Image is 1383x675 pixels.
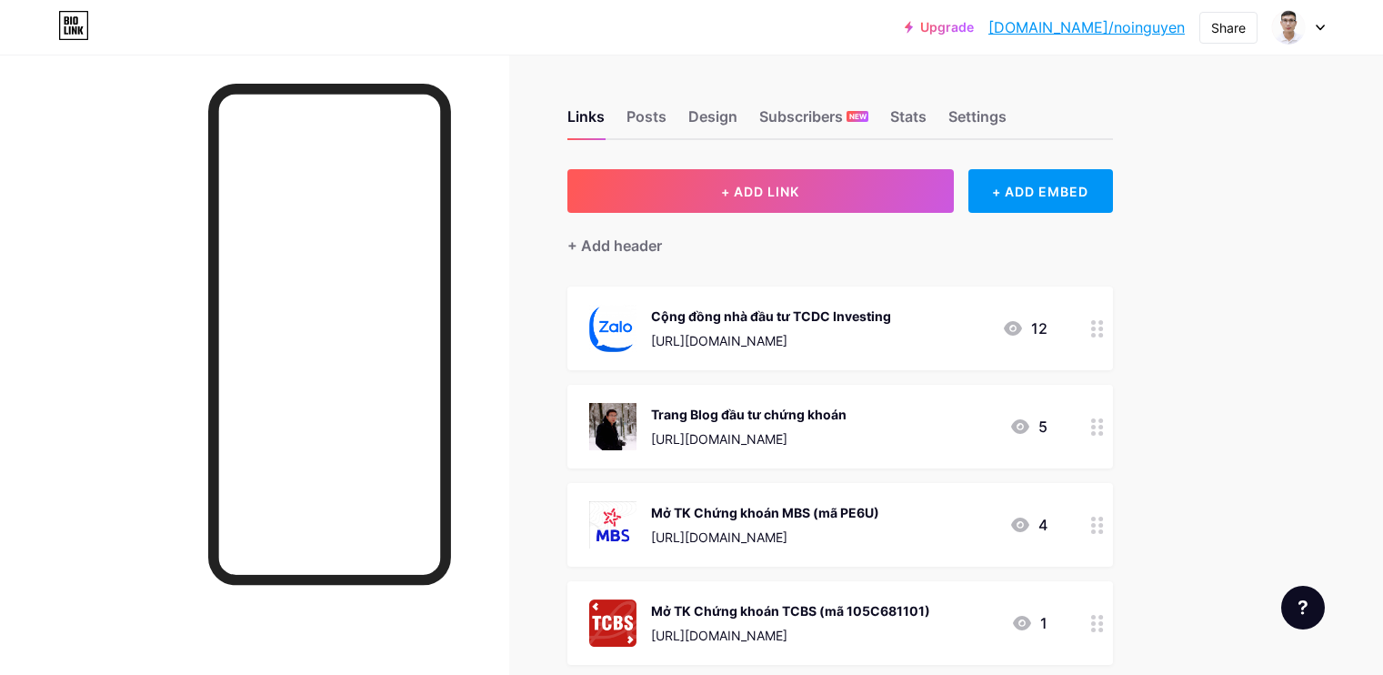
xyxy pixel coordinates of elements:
div: Share [1211,18,1246,37]
div: Design [688,106,737,138]
div: Posts [626,106,666,138]
div: Stats [890,106,927,138]
div: 12 [1002,317,1047,339]
img: Mở TK Chứng khoán MBS (mã PE6U) [589,501,636,549]
div: [URL][DOMAIN_NAME] [651,429,847,448]
div: Mở TK Chứng khoán MBS (mã PE6U) [651,503,879,522]
button: + ADD LINK [567,169,954,213]
div: Cộng đồng nhà đầu tư TCDC Investing [651,307,891,326]
div: [URL][DOMAIN_NAME] [651,331,891,350]
img: Cộng đồng nhà đầu tư TCDC Investing [589,305,636,352]
div: Subscribers [759,106,868,138]
div: Trang Blog đầu tư chứng khoán [651,405,847,424]
div: [URL][DOMAIN_NAME] [651,626,930,645]
div: 1 [1011,612,1047,634]
div: Settings [948,106,1007,138]
a: [DOMAIN_NAME]/noinguyen [988,16,1185,38]
img: Trang Blog đầu tư chứng khoán [589,403,636,450]
div: [URL][DOMAIN_NAME] [651,528,879,547]
a: Upgrade [905,20,974,35]
div: + ADD EMBED [968,169,1113,213]
img: noinguyen [1271,10,1306,45]
span: + ADD LINK [721,184,799,199]
div: Mở TK Chứng khoán TCBS (mã 105C681101) [651,601,930,620]
div: Links [567,106,605,138]
div: 5 [1009,416,1047,438]
div: 4 [1009,514,1047,536]
div: + Add header [567,235,662,257]
span: NEW [849,111,867,122]
img: Mở TK Chứng khoán TCBS (mã 105C681101) [589,599,636,647]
